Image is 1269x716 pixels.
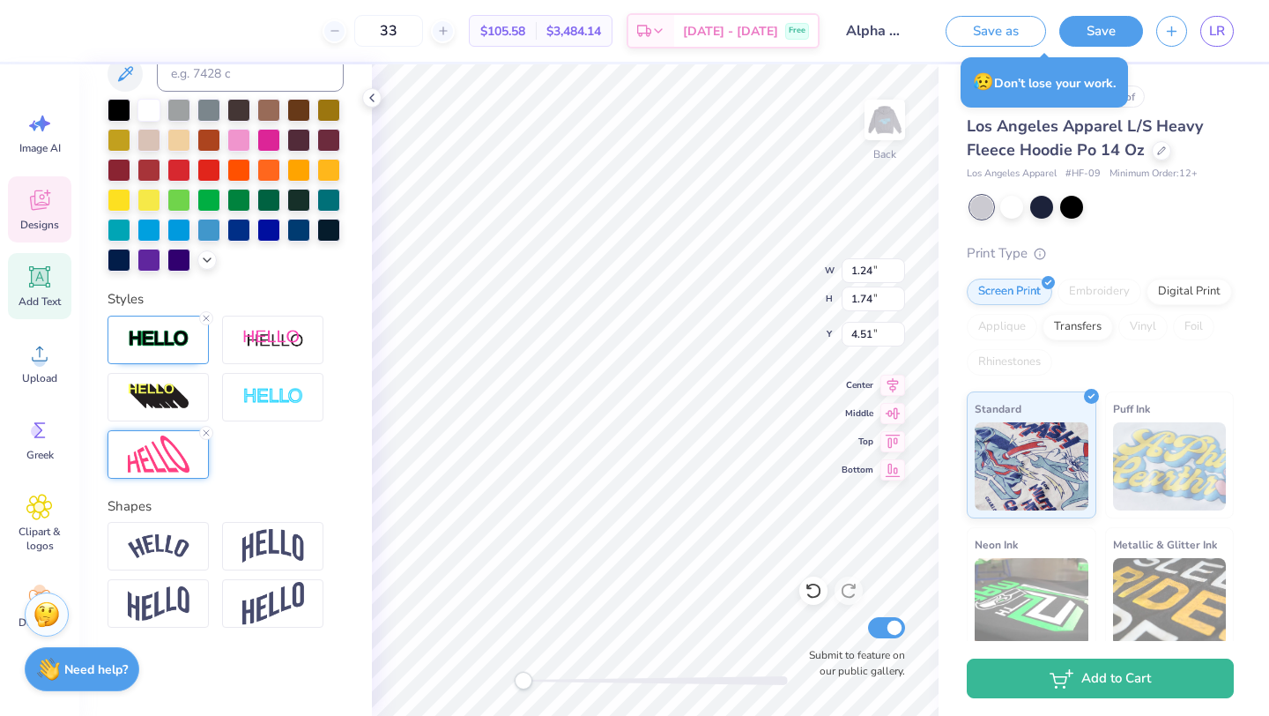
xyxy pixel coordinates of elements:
[1057,279,1141,305] div: Embroidery
[128,436,189,474] img: Free Distort
[967,314,1037,340] div: Applique
[1200,16,1234,47] a: LR
[1147,279,1232,305] div: Digital Print
[26,448,54,462] span: Greek
[975,535,1018,554] span: Neon Ink
[480,22,525,41] span: $105.58
[64,661,128,678] strong: Need help?
[842,406,873,421] span: Middle
[1113,535,1217,554] span: Metallic & Glitter Ink
[975,422,1088,511] img: Standard
[128,383,189,411] img: 3D Illusion
[128,534,189,558] img: Arc
[967,243,1234,264] div: Print Type
[354,15,423,47] input: – –
[683,22,778,41] span: [DATE] - [DATE]
[867,102,902,138] img: Back
[1113,558,1227,646] img: Metallic & Glitter Ink
[1118,314,1168,340] div: Vinyl
[842,435,873,449] span: Top
[108,496,152,517] label: Shapes
[1059,16,1143,47] button: Save
[961,57,1128,108] div: Don’t lose your work.
[799,647,905,679] label: Submit to feature on our public gallery.
[242,329,304,351] img: Shadow
[128,586,189,621] img: Flag
[1113,422,1227,511] img: Puff Ink
[11,525,69,553] span: Clipart & logos
[242,582,304,625] img: Rise
[946,16,1046,47] button: Save as
[1109,167,1198,182] span: Minimum Order: 12 +
[20,218,59,232] span: Designs
[967,116,1203,160] span: Los Angeles Apparel L/S Heavy Fleece Hoodie Po 14 Oz
[789,25,805,37] span: Free
[975,558,1088,646] img: Neon Ink
[19,615,61,630] span: Decorate
[515,672,532,690] div: Accessibility label
[19,295,61,309] span: Add Text
[873,146,896,162] div: Back
[842,378,873,392] span: Center
[546,22,601,41] span: $3,484.14
[128,329,189,349] img: Stroke
[1173,314,1214,340] div: Foil
[242,387,304,407] img: Negative Space
[157,56,344,92] input: e.g. 7428 c
[108,289,144,310] label: Styles
[1065,167,1101,182] span: # HF-09
[967,349,1052,376] div: Rhinestones
[833,13,919,48] input: Untitled Design
[242,529,304,563] img: Arch
[842,463,873,477] span: Bottom
[19,141,61,155] span: Image AI
[22,371,57,385] span: Upload
[973,71,994,93] span: 😥
[967,279,1052,305] div: Screen Print
[967,659,1234,698] button: Add to Cart
[1043,314,1113,340] div: Transfers
[967,167,1057,182] span: Los Angeles Apparel
[1113,399,1150,418] span: Puff Ink
[1209,21,1225,41] span: LR
[975,399,1021,418] span: Standard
